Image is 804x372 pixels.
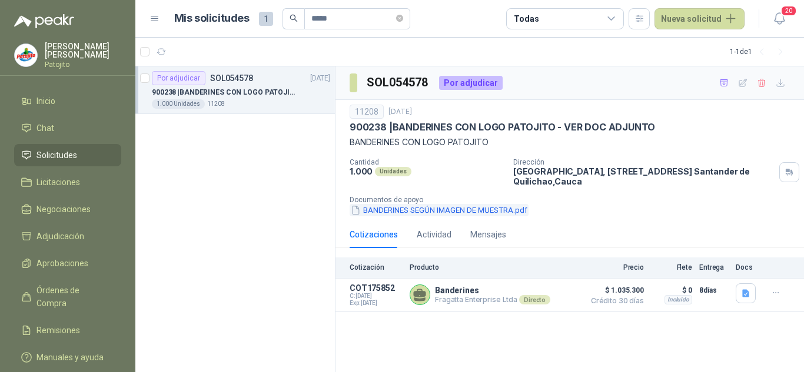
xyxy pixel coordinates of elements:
[14,198,121,220] a: Negociaciones
[14,90,121,112] a: Inicio
[585,283,644,297] span: $ 1.035.300
[655,8,745,29] button: Nueva solicitud
[14,252,121,274] a: Aprobaciones
[439,76,503,90] div: Por adjudicar
[210,74,253,82] p: SOL054578
[375,167,411,176] div: Unidades
[350,293,403,300] span: C: [DATE]
[14,144,121,166] a: Solicitudes
[519,295,550,304] div: Directo
[651,263,692,272] p: Flete
[350,283,403,293] p: COT175852
[435,286,550,295] p: Banderines
[36,122,54,135] span: Chat
[310,73,330,84] p: [DATE]
[14,225,121,247] a: Adjudicación
[410,263,578,272] p: Producto
[350,166,373,176] p: 1.000
[388,106,412,118] p: [DATE]
[207,99,225,109] p: 11208
[769,8,790,29] button: 20
[513,166,775,186] p: [GEOGRAPHIC_DATA], [STREET_ADDRESS] Santander de Quilichao , Cauca
[780,5,797,16] span: 20
[36,149,77,162] span: Solicitudes
[36,95,55,108] span: Inicio
[14,319,121,341] a: Remisiones
[585,297,644,304] span: Crédito 30 días
[135,66,335,114] a: Por adjudicarSOL054578[DATE] 900238 |BANDERINES CON LOGO PATOJITO - VER DOC ADJUNTO1.000 Unidades...
[15,44,37,66] img: Company Logo
[14,279,121,314] a: Órdenes de Compra
[350,204,529,216] button: BANDERINES SEGÚN IMAGEN DE MUESTRA.pdf
[350,121,655,133] p: 900238 | BANDERINES CON LOGO PATOJITO - VER DOC ADJUNTO
[14,14,74,28] img: Logo peakr
[45,42,121,59] p: [PERSON_NAME] [PERSON_NAME]
[152,87,298,98] p: 900238 | BANDERINES CON LOGO PATOJITO - VER DOC ADJUNTO
[350,300,403,307] span: Exp: [DATE]
[699,263,729,272] p: Entrega
[367,73,430,92] h3: SOL054578
[350,263,403,272] p: Cotización
[396,15,403,22] span: close-circle
[435,295,550,304] p: Fragatta Enterprise Ltda
[470,228,506,241] div: Mensajes
[514,12,539,25] div: Todas
[259,12,273,26] span: 1
[665,295,692,304] div: Incluido
[651,283,692,297] p: $ 0
[730,42,790,61] div: 1 - 1 de 1
[152,99,205,109] div: 1.000 Unidades
[350,196,799,204] p: Documentos de apoyo
[174,10,250,27] h1: Mis solicitudes
[350,136,790,149] p: BANDERINES CON LOGO PATOJITO
[45,61,121,68] p: Patojito
[152,71,205,85] div: Por adjudicar
[36,203,91,216] span: Negociaciones
[36,324,80,337] span: Remisiones
[699,283,729,297] p: 8 días
[513,158,775,166] p: Dirección
[417,228,451,241] div: Actividad
[36,284,110,310] span: Órdenes de Compra
[736,263,759,272] p: Docs
[14,117,121,139] a: Chat
[14,171,121,193] a: Licitaciones
[36,257,88,270] span: Aprobaciones
[36,351,104,364] span: Manuales y ayuda
[350,105,384,119] div: 11208
[290,14,298,22] span: search
[14,346,121,368] a: Manuales y ayuda
[36,176,80,189] span: Licitaciones
[350,228,398,241] div: Cotizaciones
[36,230,84,243] span: Adjudicación
[350,158,504,166] p: Cantidad
[396,13,403,24] span: close-circle
[585,263,644,272] p: Precio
